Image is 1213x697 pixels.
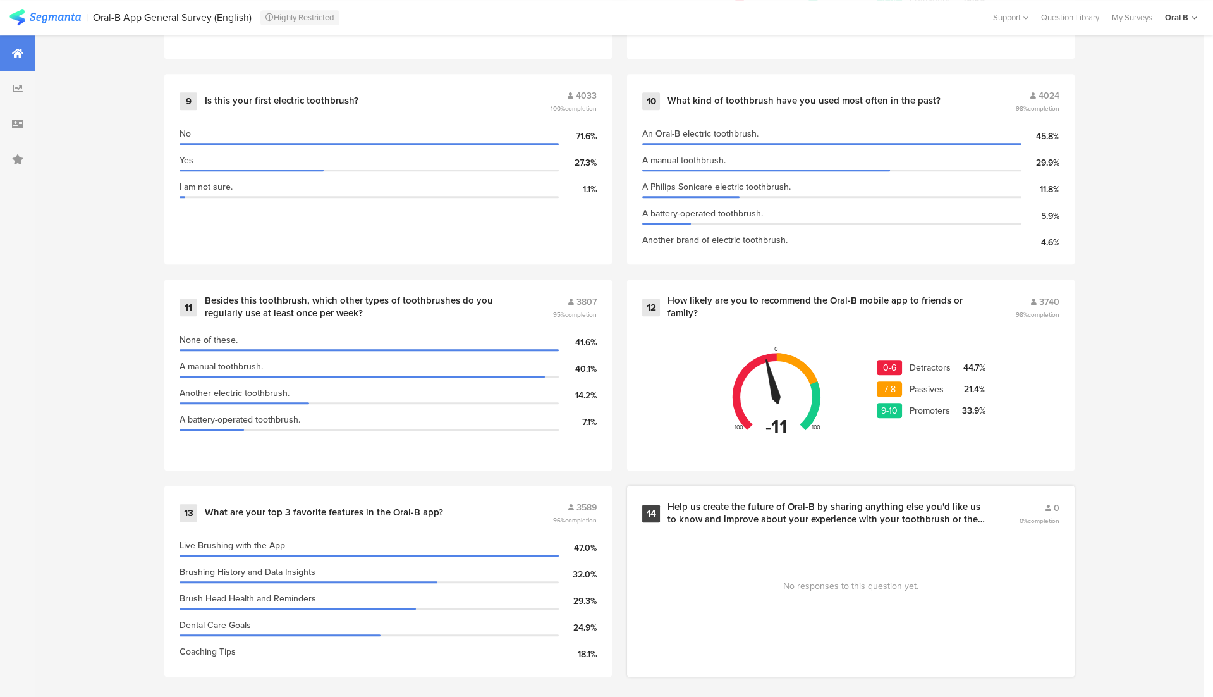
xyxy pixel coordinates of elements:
[180,539,285,552] span: Live Brushing with the App
[642,207,763,220] span: A battery-operated toothbrush.
[733,423,743,432] div: -100
[260,10,339,25] div: Highly Restricted
[910,361,960,374] div: Detractors
[180,565,315,579] span: Brushing History and Data Insights
[180,645,236,658] span: Coaching Tips
[559,416,597,429] div: 7.1%
[576,501,597,514] span: 3589
[1021,236,1059,249] div: 4.6%
[1028,104,1059,113] span: completion
[180,92,197,110] div: 9
[960,361,985,374] div: 44.7%
[1165,11,1188,23] div: Oral B
[559,648,597,661] div: 18.1%
[910,383,960,396] div: Passives
[877,360,902,375] div: 0-6
[565,104,597,113] span: completion
[1021,209,1059,223] div: 5.9%
[559,541,597,555] div: 47.0%
[180,127,191,140] span: No
[1028,516,1059,526] span: completion
[1021,183,1059,196] div: 11.8%
[180,619,251,632] span: Dental Care Goals
[774,345,777,354] div: 0
[1054,502,1059,515] span: 0
[1039,295,1059,309] span: 3740
[642,127,759,140] span: An Oral-B electric toothbrush.
[205,95,358,108] div: Is this your first electric toothbrush?
[559,595,597,608] div: 29.3%
[205,507,443,519] div: What are your top 3 favorite features in the Oral-B app?
[642,233,788,247] span: Another brand of electric toothbrush.
[565,310,597,319] span: completion
[1021,156,1059,170] div: 29.9%
[86,10,88,25] div: |
[180,360,263,373] span: A manual toothbrush.
[1016,104,1059,113] span: 98%
[642,299,660,316] div: 12
[642,154,726,167] span: A manual toothbrush.
[180,333,238,347] span: None of these.
[783,579,918,593] span: No responses to this question yet.
[1039,89,1059,102] span: 4024
[1035,11,1106,23] a: Question Library
[667,295,985,319] div: How likely are you to recommend the Oral-B mobile app to friends or family?
[559,183,597,196] div: 1.1%
[642,92,660,110] div: 10
[205,295,522,319] div: Besides this toothbrush, which other types of toothbrushes do you regularly use at least once per...
[180,154,193,167] span: Yes
[642,505,660,522] div: 14
[1021,130,1059,143] div: 45.8%
[960,383,985,396] div: 21.4%
[667,95,941,108] div: What kind of toothbrush have you used most often in the past?
[1016,310,1059,319] span: 98%
[910,404,960,417] div: Promoters
[9,9,81,25] img: segmanta logo
[559,336,597,349] div: 41.6%
[576,89,597,102] span: 4033
[667,501,989,526] div: Help us create the future of Oral-B by sharing anything else you'd like us to know and improve ab...
[180,504,197,522] div: 13
[1028,310,1059,319] span: completion
[993,8,1028,27] div: Support
[877,403,902,418] div: 9-10
[180,180,233,194] span: I am not sure.
[765,412,787,441] div: -11
[559,362,597,376] div: 40.1%
[642,180,791,194] span: A Philips Sonicare electric toothbrush.
[553,310,597,319] span: 95%
[180,299,197,316] div: 11
[553,515,597,525] span: 96%
[180,592,316,605] span: Brush Head Health and Reminders
[93,11,252,23] div: Oral-B App General Survey (English)
[559,389,597,402] div: 14.2%
[180,413,300,426] span: A battery-operated toothbrush.
[551,104,597,113] span: 100%
[877,381,902,397] div: 7-8
[811,423,820,432] div: 100
[576,295,597,309] span: 3807
[559,621,597,634] div: 24.9%
[565,515,597,525] span: completion
[559,568,597,581] div: 32.0%
[180,386,290,400] span: Another electric toothbrush.
[1020,516,1059,526] span: 0%
[960,404,985,417] div: 33.9%
[1106,11,1159,23] a: My Surveys
[559,156,597,170] div: 27.3%
[559,130,597,143] div: 71.6%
